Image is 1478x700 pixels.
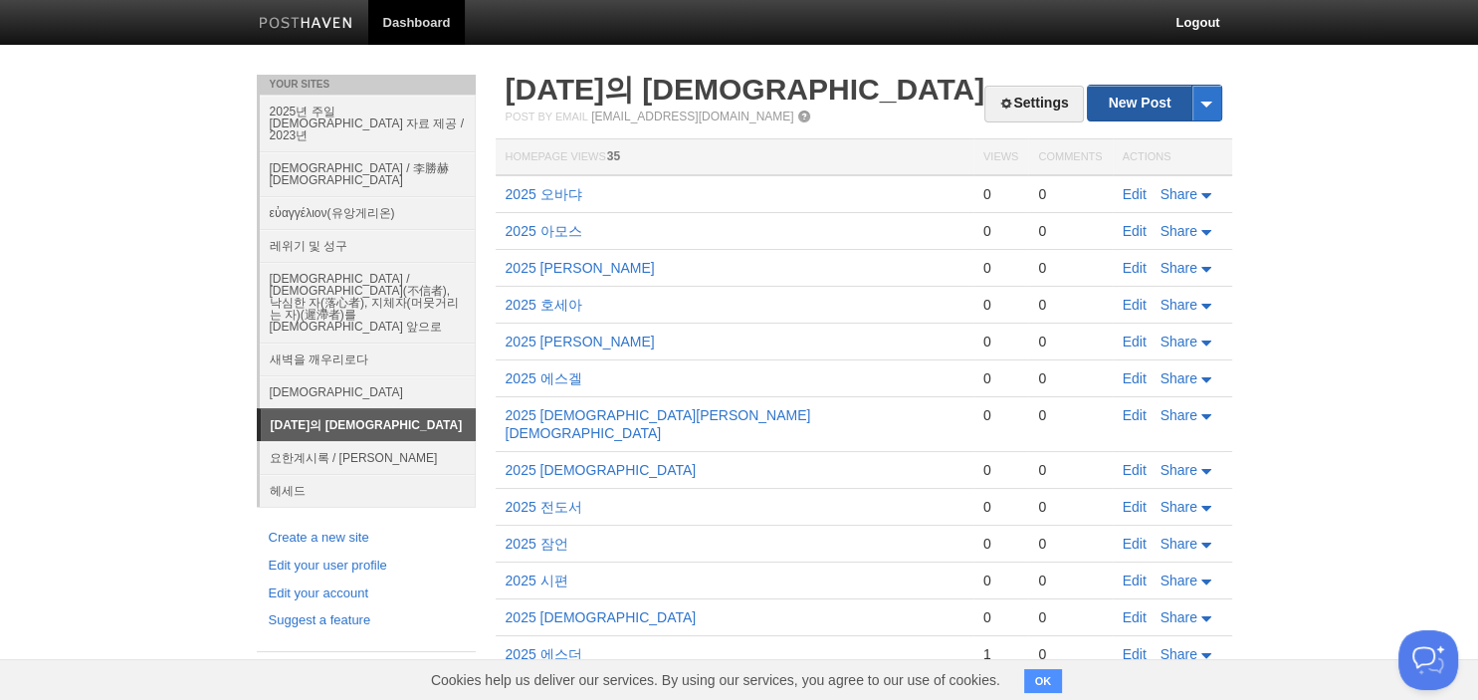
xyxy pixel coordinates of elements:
[1123,334,1147,350] a: Edit
[257,75,476,95] li: Your Sites
[260,343,476,375] a: 새벽을 깨우리로다
[506,370,582,386] a: 2025 에스겔
[1038,185,1102,203] div: 0
[260,95,476,151] a: 2025년 주일 [DEMOGRAPHIC_DATA] 자료 제공 / 2023년
[1123,499,1147,515] a: Edit
[983,406,1018,424] div: 0
[1161,334,1197,350] span: Share
[506,73,985,106] a: [DATE]의 [DEMOGRAPHIC_DATA]
[983,259,1018,277] div: 0
[1161,499,1197,515] span: Share
[1088,86,1220,120] a: New Post
[983,222,1018,240] div: 0
[260,229,476,262] a: 레위기 및 성구
[983,498,1018,516] div: 0
[983,645,1018,663] div: 1
[506,573,568,588] a: 2025 시편
[506,260,655,276] a: 2025 [PERSON_NAME]
[1398,630,1458,690] iframe: Help Scout Beacon - Open
[983,369,1018,387] div: 0
[506,646,582,662] a: 2025 에스더
[983,296,1018,314] div: 0
[506,334,655,350] a: 2025 [PERSON_NAME]
[591,110,793,123] a: [EMAIL_ADDRESS][DOMAIN_NAME]
[1038,296,1102,314] div: 0
[1161,646,1197,662] span: Share
[1123,260,1147,276] a: Edit
[1161,297,1197,313] span: Share
[1024,669,1063,693] button: OK
[269,610,464,631] a: Suggest a feature
[269,583,464,604] a: Edit your account
[506,186,582,202] a: 2025 오바댜
[1123,407,1147,423] a: Edit
[1123,186,1147,202] a: Edit
[1123,573,1147,588] a: Edit
[506,407,811,441] a: 2025 [DEMOGRAPHIC_DATA][PERSON_NAME][DEMOGRAPHIC_DATA]
[1038,369,1102,387] div: 0
[506,536,568,552] a: 2025 잠언
[983,608,1018,626] div: 0
[1161,260,1197,276] span: Share
[260,151,476,196] a: [DEMOGRAPHIC_DATA] / 李勝赫[DEMOGRAPHIC_DATA]
[1038,535,1102,553] div: 0
[983,185,1018,203] div: 0
[506,462,697,478] a: 2025 [DEMOGRAPHIC_DATA]
[1161,407,1197,423] span: Share
[506,297,582,313] a: 2025 호세아
[1123,223,1147,239] a: Edit
[1038,645,1102,663] div: 0
[1038,498,1102,516] div: 0
[1161,462,1197,478] span: Share
[269,528,464,549] a: Create a new site
[1038,572,1102,589] div: 0
[260,441,476,474] a: 요한계시록 / [PERSON_NAME]
[260,262,476,343] a: [DEMOGRAPHIC_DATA] / [DEMOGRAPHIC_DATA](不信者), 낙심한 자(落心者), 지체자(머뭇거리는 자)(遲滯者)를 [DEMOGRAPHIC_DATA] 앞으로
[506,499,582,515] a: 2025 전도서
[1038,222,1102,240] div: 0
[411,660,1020,700] span: Cookies help us deliver our services. By using our services, you agree to our use of cookies.
[260,196,476,229] a: εὐαγγέλιον(유앙게리온)
[983,535,1018,553] div: 0
[506,111,588,122] span: Post by Email
[261,409,476,441] a: [DATE]의 [DEMOGRAPHIC_DATA]
[1123,536,1147,552] a: Edit
[260,375,476,408] a: [DEMOGRAPHIC_DATA]
[1161,573,1197,588] span: Share
[1161,536,1197,552] span: Share
[506,609,697,625] a: 2025 [DEMOGRAPHIC_DATA]
[983,461,1018,479] div: 0
[1038,333,1102,350] div: 0
[973,139,1028,176] th: Views
[1161,223,1197,239] span: Share
[1038,259,1102,277] div: 0
[1161,370,1197,386] span: Share
[1038,608,1102,626] div: 0
[1161,609,1197,625] span: Share
[983,333,1018,350] div: 0
[607,149,620,163] span: 35
[496,139,973,176] th: Homepage Views
[1028,139,1112,176] th: Comments
[1123,462,1147,478] a: Edit
[1123,646,1147,662] a: Edit
[506,223,582,239] a: 2025 아모스
[1038,406,1102,424] div: 0
[1161,186,1197,202] span: Share
[1123,609,1147,625] a: Edit
[260,474,476,507] a: 헤세드
[1123,370,1147,386] a: Edit
[269,556,464,577] a: Edit your user profile
[983,572,1018,589] div: 0
[1113,139,1232,176] th: Actions
[259,17,353,32] img: Posthaven-bar
[1038,461,1102,479] div: 0
[984,86,1083,122] a: Settings
[1123,297,1147,313] a: Edit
